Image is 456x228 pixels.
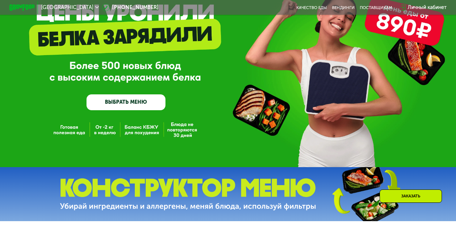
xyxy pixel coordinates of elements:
[380,189,442,203] div: Заказать
[296,5,327,10] a: Качество еды
[102,4,159,11] a: [PHONE_NUMBER]
[360,5,392,10] div: поставщикам
[408,4,447,11] div: Личный кабинет
[332,5,355,10] a: Вендинги
[87,94,165,110] a: ВЫБРАТЬ МЕНЮ
[41,5,93,10] span: [GEOGRAPHIC_DATA]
